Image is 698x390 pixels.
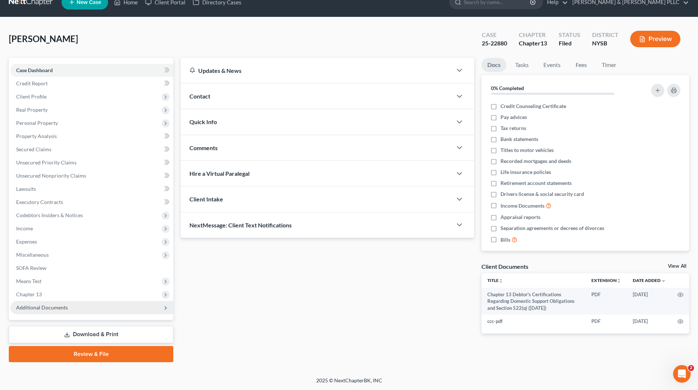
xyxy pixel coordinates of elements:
[16,159,77,166] span: Unsecured Priority Claims
[569,58,593,72] a: Fees
[627,288,672,315] td: [DATE]
[627,315,672,328] td: [DATE]
[501,190,584,198] span: Drivers license & social security card
[481,58,506,72] a: Docs
[16,304,68,311] span: Additional Documents
[10,156,173,169] a: Unsecured Priority Claims
[16,67,53,73] span: Case Dashboard
[9,33,78,44] span: [PERSON_NAME]
[10,130,173,143] a: Property Analysis
[140,377,558,390] div: 2025 © NextChapterBK, INC
[501,146,554,154] span: Titles to motor vehicles
[16,225,33,231] span: Income
[661,279,666,283] i: expand_more
[16,80,48,86] span: Credit Report
[10,196,173,209] a: Executory Contracts
[501,157,571,165] span: Recorded mortgages and deeds
[596,58,622,72] a: Timer
[16,186,36,192] span: Lawsuits
[501,103,566,110] span: Credit Counseling Certificate
[501,168,551,176] span: Life insurance policies
[591,278,621,283] a: Extensionunfold_more
[501,202,544,209] span: Income Documents
[501,236,510,244] span: Bills
[10,64,173,77] a: Case Dashboard
[559,31,580,39] div: Status
[16,278,41,284] span: Means Test
[10,261,173,275] a: SOFA Review
[16,146,51,152] span: Secured Claims
[482,39,507,48] div: 25-22880
[481,288,586,315] td: Chapter 13 Debtor's Certifications Regarding Domestic Support Obligations and Section 522(q) ([DA...
[189,196,223,203] span: Client Intake
[519,39,547,48] div: Chapter
[592,39,618,48] div: NYSB
[189,118,217,125] span: Quick Info
[586,288,627,315] td: PDF
[481,263,528,270] div: Client Documents
[501,179,572,187] span: Retirement account statements
[540,40,547,47] span: 13
[189,93,210,100] span: Contact
[630,31,680,47] button: Preview
[491,85,524,91] strong: 0% Completed
[16,291,42,297] span: Chapter 13
[189,222,292,229] span: NextMessage: Client Text Notifications
[10,182,173,196] a: Lawsuits
[16,133,57,139] span: Property Analysis
[16,212,83,218] span: Codebtors Insiders & Notices
[509,58,535,72] a: Tasks
[16,265,47,271] span: SOFA Review
[538,58,566,72] a: Events
[633,278,666,283] a: Date Added expand_more
[16,252,49,258] span: Miscellaneous
[501,213,540,221] span: Appraisal reports
[189,144,218,151] span: Comments
[668,264,686,269] a: View All
[617,279,621,283] i: unfold_more
[16,172,86,179] span: Unsecured Nonpriority Claims
[499,279,503,283] i: unfold_more
[519,31,547,39] div: Chapter
[559,39,580,48] div: Filed
[10,143,173,156] a: Secured Claims
[16,199,63,205] span: Executory Contracts
[189,67,443,74] div: Updates & News
[586,315,627,328] td: PDF
[688,365,694,371] span: 2
[10,169,173,182] a: Unsecured Nonpriority Claims
[501,135,538,143] span: Bank statements
[482,31,507,39] div: Case
[481,315,586,328] td: ccc-pdf
[10,77,173,90] a: Credit Report
[9,346,173,362] a: Review & File
[16,120,58,126] span: Personal Property
[189,170,250,177] span: Hire a Virtual Paralegal
[16,238,37,245] span: Expenses
[487,278,503,283] a: Titleunfold_more
[501,114,527,121] span: Pay advices
[501,125,526,132] span: Tax returns
[9,326,173,343] a: Download & Print
[592,31,618,39] div: District
[673,365,691,383] iframe: Intercom live chat
[501,224,604,232] span: Separation agreements or decrees of divorces
[16,93,47,100] span: Client Profile
[16,107,48,113] span: Real Property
